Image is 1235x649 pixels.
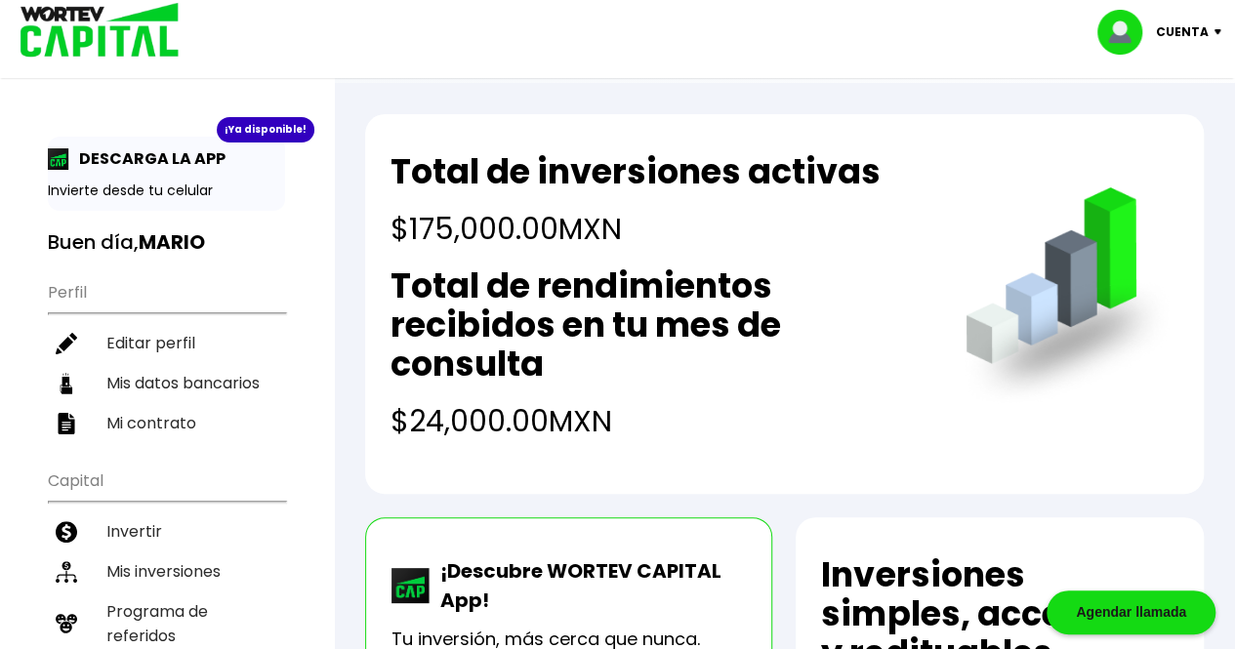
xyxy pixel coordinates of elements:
[48,403,285,443] a: Mi contrato
[1047,590,1215,634] div: Agendar llamada
[139,228,205,256] b: MARIO
[1209,29,1235,35] img: icon-down
[48,551,285,591] a: Mis inversiones
[957,187,1178,409] img: grafica.516fef24.png
[56,561,77,583] img: inversiones-icon.6695dc30.svg
[391,152,881,191] h2: Total de inversiones activas
[1156,18,1209,47] p: Cuenta
[48,148,69,170] img: app-icon
[48,181,285,201] p: Invierte desde tu celular
[391,266,926,384] h2: Total de rendimientos recibidos en tu mes de consulta
[56,521,77,543] img: invertir-icon.b3b967d7.svg
[69,146,226,171] p: DESCARGA LA APP
[48,270,285,443] ul: Perfil
[217,117,314,142] div: ¡Ya disponible!
[48,511,285,551] a: Invertir
[56,373,77,394] img: datos-icon.10cf9172.svg
[391,568,431,603] img: wortev-capital-app-icon
[56,413,77,434] img: contrato-icon.f2db500c.svg
[431,556,747,615] p: ¡Descubre WORTEV CAPITAL App!
[391,207,881,251] h4: $175,000.00 MXN
[391,399,926,443] h4: $24,000.00 MXN
[48,323,285,363] a: Editar perfil
[56,333,77,354] img: editar-icon.952d3147.svg
[48,363,285,403] a: Mis datos bancarios
[48,230,285,255] h3: Buen día,
[56,613,77,634] img: recomiendanos-icon.9b8e9327.svg
[1097,10,1156,55] img: profile-image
